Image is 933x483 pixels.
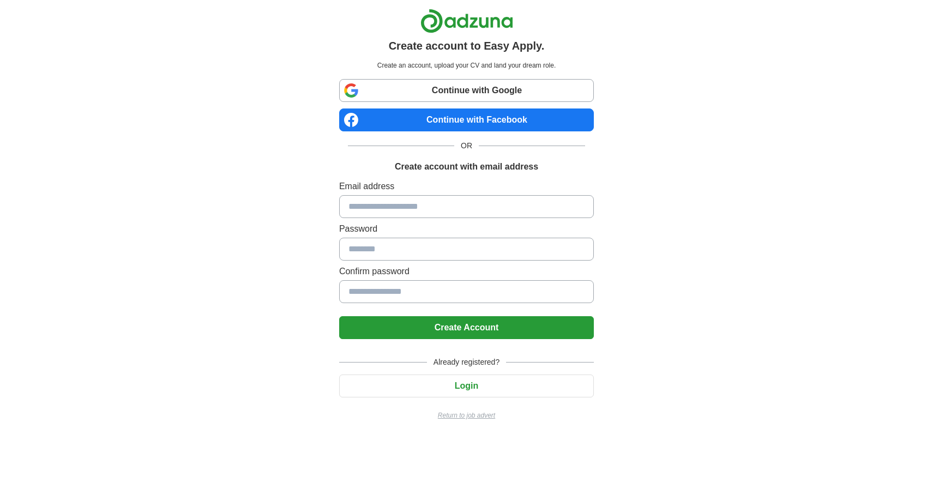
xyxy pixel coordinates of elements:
img: Adzuna logo [420,9,513,33]
p: Create an account, upload your CV and land your dream role. [341,61,592,70]
button: Login [339,375,594,397]
a: Continue with Google [339,79,594,102]
a: Return to job advert [339,410,594,420]
span: OR [454,140,479,152]
label: Confirm password [339,265,594,278]
span: Already registered? [427,357,506,368]
a: Continue with Facebook [339,108,594,131]
label: Password [339,222,594,236]
label: Email address [339,180,594,193]
h1: Create account with email address [395,160,538,173]
h1: Create account to Easy Apply. [389,38,545,54]
button: Create Account [339,316,594,339]
a: Login [339,381,594,390]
